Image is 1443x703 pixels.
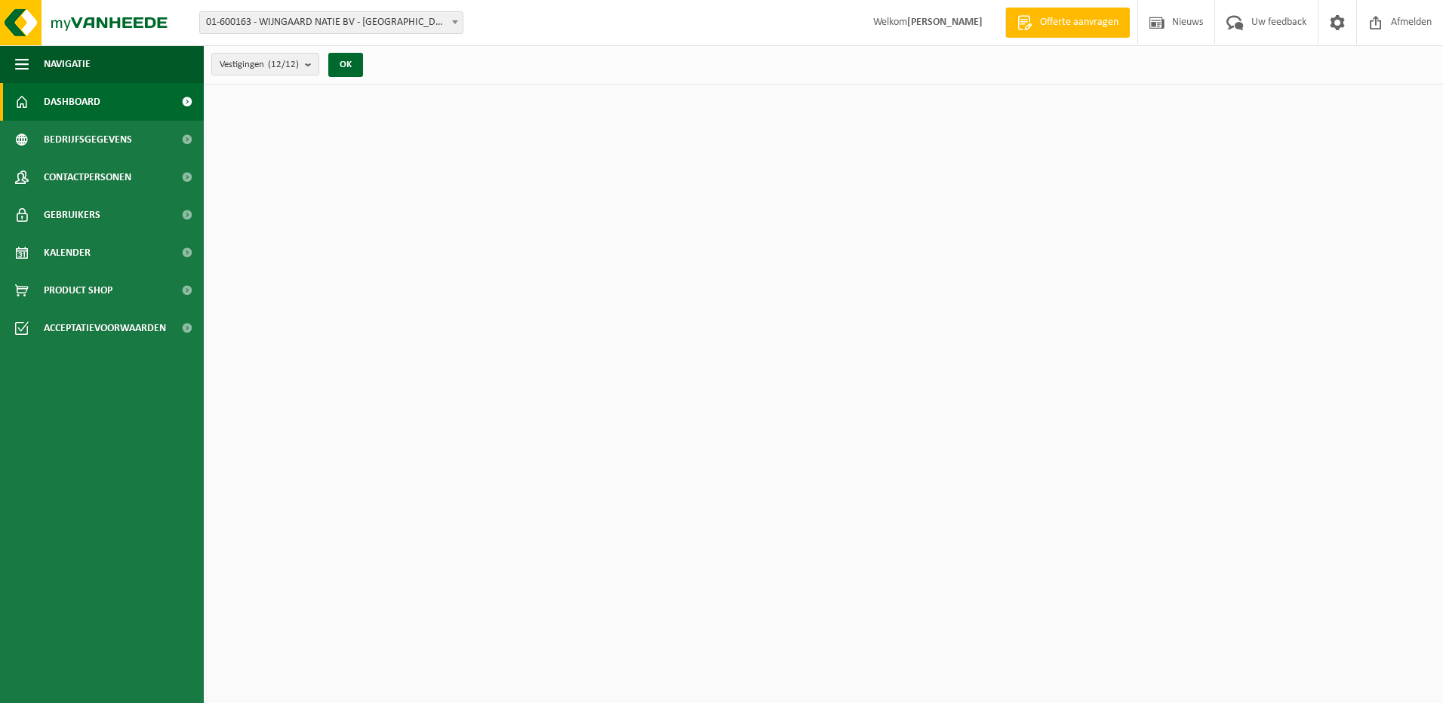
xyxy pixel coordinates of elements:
span: Dashboard [44,83,100,121]
span: Contactpersonen [44,158,131,196]
span: 01-600163 - WIJNGAARD NATIE BV - ANTWERPEN [199,11,463,34]
count: (12/12) [268,60,299,69]
span: Offerte aanvragen [1036,15,1122,30]
strong: [PERSON_NAME] [907,17,983,28]
a: Offerte aanvragen [1005,8,1130,38]
span: Kalender [44,234,91,272]
span: Acceptatievoorwaarden [44,309,166,347]
span: Product Shop [44,272,112,309]
span: Navigatie [44,45,91,83]
button: OK [328,53,363,77]
span: 01-600163 - WIJNGAARD NATIE BV - ANTWERPEN [200,12,463,33]
span: Bedrijfsgegevens [44,121,132,158]
button: Vestigingen(12/12) [211,53,319,75]
span: Vestigingen [220,54,299,76]
span: Gebruikers [44,196,100,234]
